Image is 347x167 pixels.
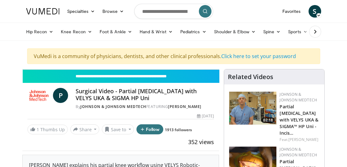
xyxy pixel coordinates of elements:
a: Shoulder & Elbow [210,25,259,38]
div: By FEATURING [76,104,214,110]
div: VuMedi is a community of physicians, dentists, and other clinical professionals. [27,48,320,64]
a: 1913 followers [165,127,192,132]
img: 54cbb26e-ac4b-4a39-a481-95817778ae11.png.150x105_q85_crop-smart_upscale.png [229,92,276,125]
input: Search topics, interventions [134,4,213,19]
a: [PERSON_NAME] [288,137,318,142]
a: Favorites [279,5,305,18]
a: Specialties [63,5,99,18]
a: 02:18 [229,92,276,125]
a: P [53,88,68,103]
a: Browse [99,5,128,18]
a: Foot & Ankle [96,25,136,38]
a: Johnson & Johnson MedTech [280,92,317,103]
a: Knee Recon [57,25,96,38]
button: Follow [136,124,164,134]
a: Sports [284,25,311,38]
button: Share [70,124,100,134]
a: Click here to set your password [221,53,296,60]
h4: Related Videos [228,73,273,81]
div: Feat. [280,137,319,143]
div: [DATE] [197,113,214,119]
a: 1 Thumbs Up [27,125,68,134]
button: Save to [102,124,134,134]
img: Johnson & Johnson MedTech [27,88,51,103]
a: Spine [259,25,284,38]
span: 352 views [188,138,214,146]
h4: Surgical Video - Partial [MEDICAL_DATA] with VELYS UKA & SIGMA HP Uni [76,88,214,101]
a: Pediatrics [176,25,210,38]
a: Johnson & Johnson MedTech [280,147,317,158]
a: S [309,5,321,18]
a: [PERSON_NAME] [168,104,201,109]
span: 1 [37,127,39,132]
a: Johnson & Johnson MedTech [80,104,146,109]
img: VuMedi Logo [26,8,60,14]
a: Partial [MEDICAL_DATA] with VELYS UKA & SIGMA™ HP Uni - Incis… [280,104,318,136]
a: Hand & Wrist [136,25,176,38]
a: Hip Recon [22,25,57,38]
span: 02:18 [261,117,275,123]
